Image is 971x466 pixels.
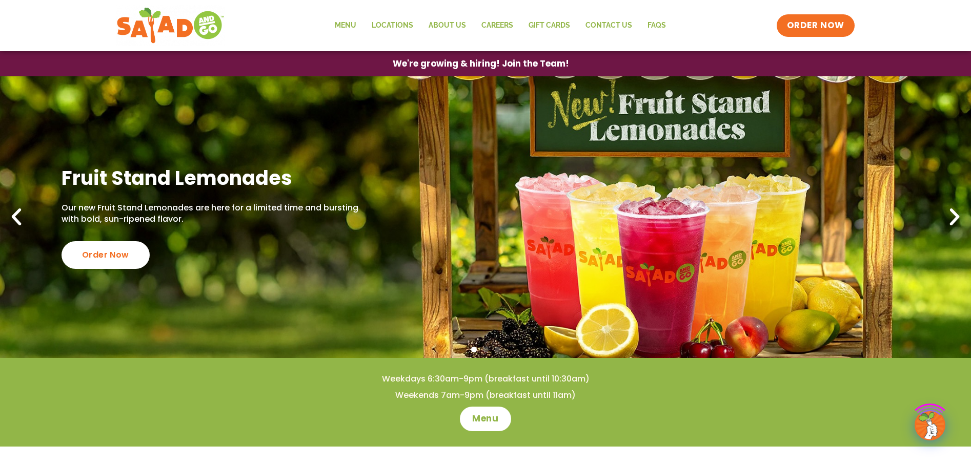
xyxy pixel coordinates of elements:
span: Go to slide 3 [495,347,500,352]
span: Go to slide 2 [483,347,489,352]
a: We're growing & hiring! Join the Team! [377,52,584,76]
a: ORDER NOW [777,14,855,37]
div: Order Now [62,241,150,269]
a: Locations [364,14,421,37]
nav: Menu [327,14,674,37]
h2: Fruit Stand Lemonades [62,165,361,190]
a: FAQs [640,14,674,37]
h4: Weekdays 6:30am-9pm (breakfast until 10:30am) [21,373,950,385]
div: Next slide [943,206,966,228]
div: Previous slide [5,206,28,228]
a: Menu [460,407,511,431]
a: GIFT CARDS [521,14,578,37]
a: Contact Us [578,14,640,37]
span: We're growing & hiring! Join the Team! [393,59,569,68]
a: About Us [421,14,474,37]
a: Careers [474,14,521,37]
p: Our new Fruit Stand Lemonades are here for a limited time and bursting with bold, sun-ripened fla... [62,202,361,225]
span: Menu [472,413,498,425]
h4: Weekends 7am-9pm (breakfast until 11am) [21,390,950,401]
span: Go to slide 1 [471,347,477,352]
span: ORDER NOW [787,19,844,32]
a: Menu [327,14,364,37]
img: new-SAG-logo-768×292 [116,5,225,46]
